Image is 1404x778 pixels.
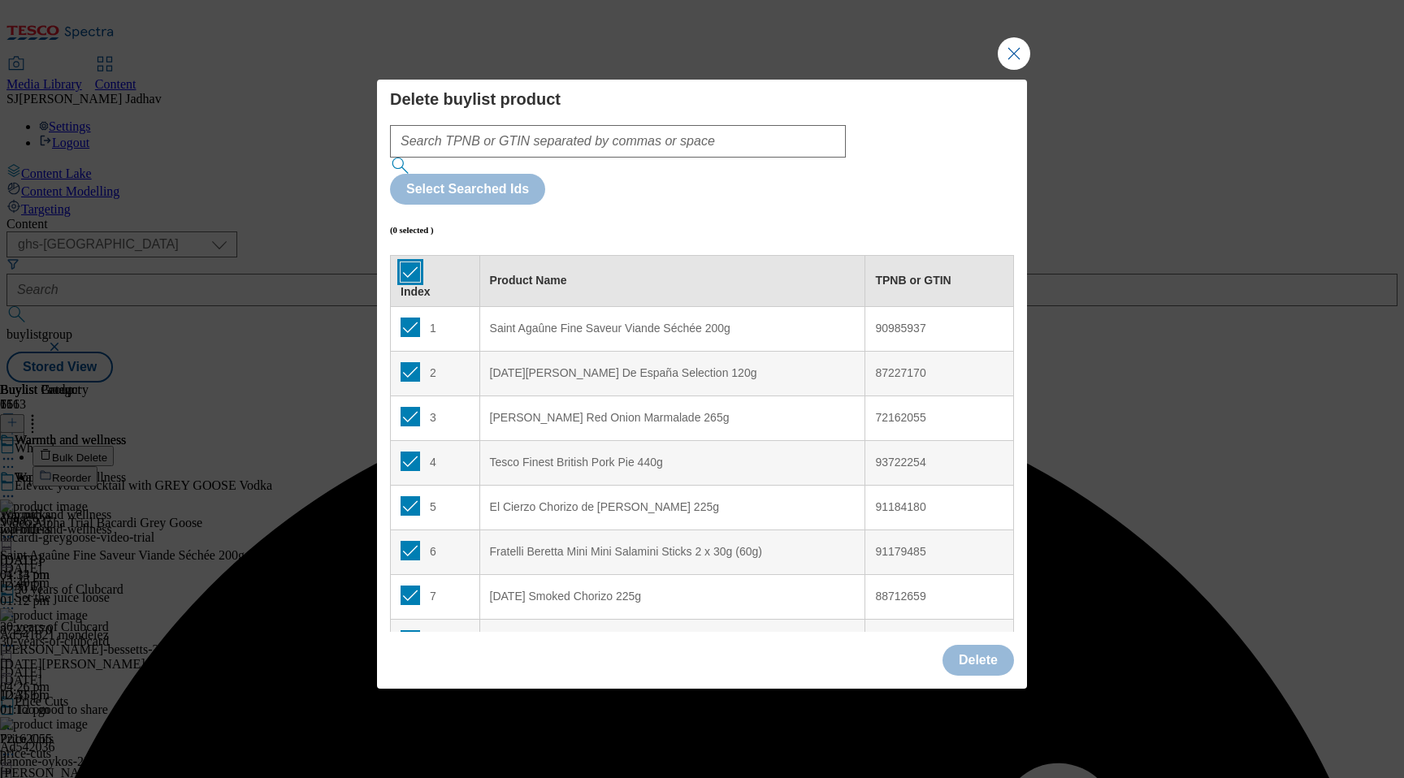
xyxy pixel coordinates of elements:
[401,630,470,654] div: 8
[490,456,856,470] div: Tesco Finest British Pork Pie 440g
[377,80,1027,689] div: Modal
[390,125,846,158] input: Search TPNB or GTIN separated by commas or space
[490,274,856,288] div: Product Name
[390,89,1014,109] h4: Delete buylist product
[875,366,1003,381] div: 87227170
[490,500,856,515] div: El Cierzo Chorizo de [PERSON_NAME] 225g
[401,496,470,520] div: 5
[401,318,470,341] div: 1
[490,366,856,381] div: [DATE][PERSON_NAME] De España Selection 120g
[875,590,1003,604] div: 88712659
[875,545,1003,560] div: 91179485
[998,37,1030,70] button: Close Modal
[390,225,434,235] h6: (0 selected )
[875,456,1003,470] div: 93722254
[401,452,470,475] div: 4
[401,362,470,386] div: 2
[401,407,470,430] div: 3
[390,174,545,205] button: Select Searched Ids
[875,500,1003,515] div: 91184180
[401,285,470,300] div: Index
[490,545,856,560] div: Fratelli Beretta Mini Mini Salamini Sticks 2 x 30g (60g)
[490,322,856,336] div: Saint Agaûne Fine Saveur Viande Séchée 200g
[875,274,1003,288] div: TPNB or GTIN
[875,411,1003,426] div: 72162055
[942,645,1014,676] button: Delete
[875,322,1003,336] div: 90985937
[490,590,856,604] div: [DATE] Smoked Chorizo 225g
[401,586,470,609] div: 7
[401,541,470,564] div: 6
[490,411,856,426] div: [PERSON_NAME] Red Onion Marmalade 265g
